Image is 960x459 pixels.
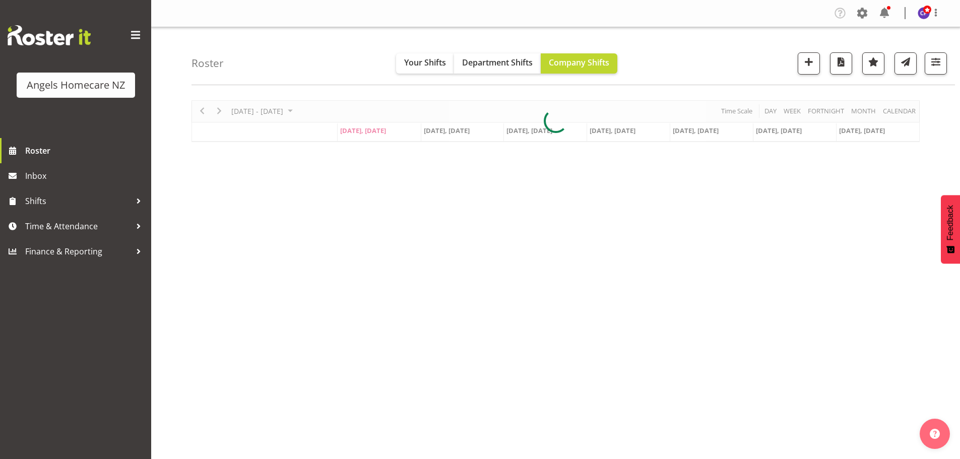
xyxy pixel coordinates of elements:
[191,57,224,69] h4: Roster
[462,57,533,68] span: Department Shifts
[8,25,91,45] img: Rosterit website logo
[25,143,146,158] span: Roster
[541,53,617,74] button: Company Shifts
[946,205,955,240] span: Feedback
[925,52,947,75] button: Filter Shifts
[930,429,940,439] img: help-xxl-2.png
[25,219,131,234] span: Time & Attendance
[941,195,960,264] button: Feedback - Show survey
[894,52,917,75] button: Send a list of all shifts for the selected filtered period to all rostered employees.
[27,78,125,93] div: Angels Homecare NZ
[25,168,146,183] span: Inbox
[396,53,454,74] button: Your Shifts
[25,193,131,209] span: Shifts
[404,57,446,68] span: Your Shifts
[454,53,541,74] button: Department Shifts
[549,57,609,68] span: Company Shifts
[798,52,820,75] button: Add a new shift
[918,7,930,19] img: connie-paul11936.jpg
[830,52,852,75] button: Download a PDF of the roster according to the set date range.
[25,244,131,259] span: Finance & Reporting
[862,52,884,75] button: Highlight an important date within the roster.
